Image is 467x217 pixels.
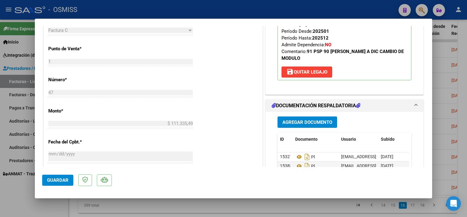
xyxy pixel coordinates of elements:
mat-expansion-panel-header: DOCUMENTACIÓN RESPALDATORIA [266,100,423,112]
span: Comentario: [281,49,404,61]
mat-icon: save [286,68,294,75]
span: Factura C [48,28,68,33]
strong: 202512 [312,35,329,41]
span: [EMAIL_ADDRESS][DOMAIN_NAME] - [PERSON_NAME] [341,154,445,159]
datatable-header-cell: ID [278,133,293,146]
datatable-header-cell: Subido [378,133,409,146]
strong: 202501 [313,29,329,34]
span: Usuario [341,137,356,142]
datatable-header-cell: Usuario [339,133,378,146]
h1: DOCUMENTACIÓN RESPALDATORIA [272,102,360,109]
datatable-header-cell: Documento [293,133,339,146]
span: ID [280,137,284,142]
div: Open Intercom Messenger [446,196,461,211]
i: Descargar documento [303,152,311,162]
span: CUIL: Nombre y Apellido: Período Desde: Período Hasta: Admite Dependencia: [281,15,404,61]
p: Fecha del Cpbt. [48,139,111,146]
span: Agregar Documento [282,120,332,125]
span: 153274 [280,154,295,159]
span: Guardar [47,177,68,183]
span: Pl [295,154,315,159]
button: Guardar [42,175,73,186]
span: 153832 [280,163,295,168]
span: [EMAIL_ADDRESS][DOMAIN_NAME] - [PERSON_NAME] [341,163,445,168]
button: Quitar Legajo [281,67,332,78]
p: Monto [48,108,111,115]
span: Subido [381,137,395,142]
datatable-header-cell: Acción [409,133,439,146]
span: [DATE] [381,154,393,159]
i: Descargar documento [303,161,311,171]
button: Agregar Documento [278,116,337,128]
p: Punto de Venta [48,45,111,52]
span: Pl [295,164,315,169]
p: Número [48,76,111,83]
strong: 91 PSP 90 [PERSON_NAME] A DIC CAMBIO DE MODULO [281,49,404,61]
span: Quitar Legajo [286,69,327,75]
span: Documento [295,137,318,142]
span: [DATE] [381,163,393,168]
strong: NO [325,42,331,48]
